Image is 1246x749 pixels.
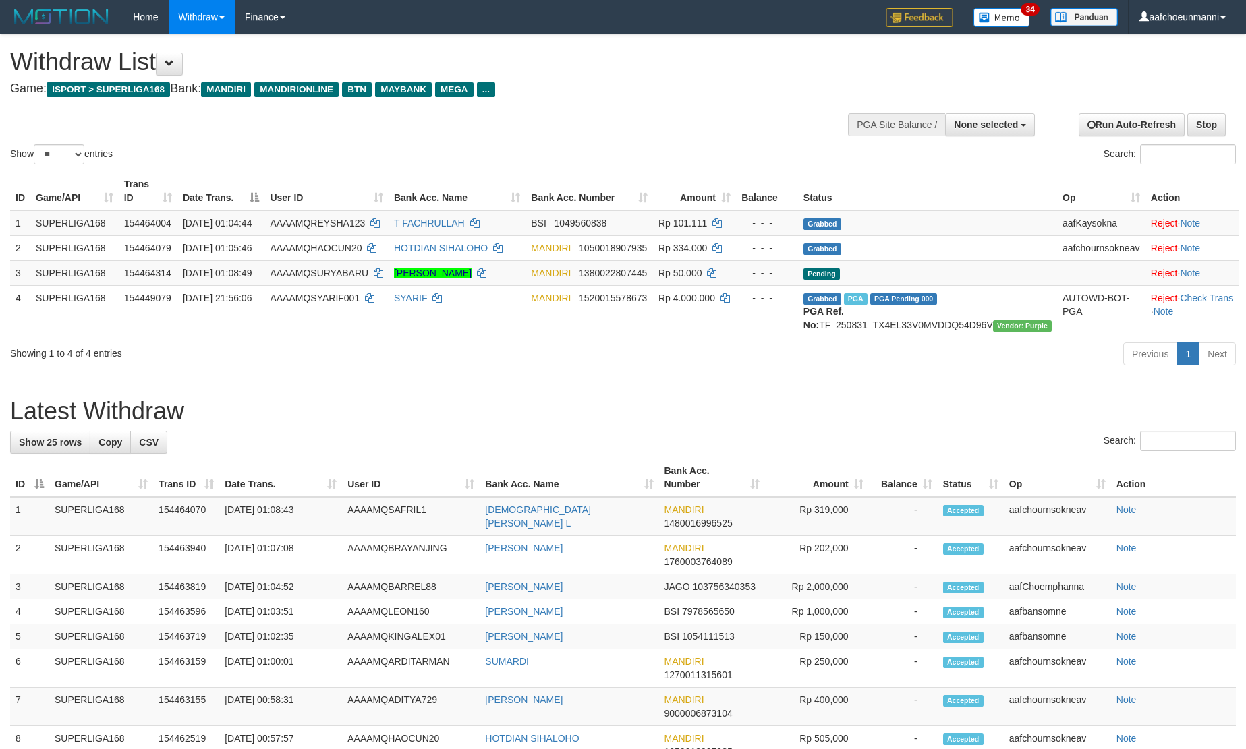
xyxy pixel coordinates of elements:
[658,293,715,303] span: Rp 4.000.000
[1145,235,1239,260] td: ·
[555,218,607,229] span: Copy 1049560838 to clipboard
[1140,431,1236,451] input: Search:
[19,437,82,448] span: Show 25 rows
[153,688,219,726] td: 154463155
[389,172,526,210] th: Bank Acc. Name: activate to sort column ascending
[49,649,153,688] td: SUPERLIGA168
[869,497,938,536] td: -
[49,599,153,624] td: SUPERLIGA168
[943,733,984,745] span: Accepted
[943,607,984,618] span: Accepted
[803,243,841,255] span: Grabbed
[943,695,984,707] span: Accepted
[10,7,113,27] img: MOTION_logo.png
[658,268,702,278] span: Rp 50.000
[342,649,480,688] td: AAAAMQARDITARMAN
[1111,458,1236,497] th: Action
[1123,342,1177,365] a: Previous
[803,218,841,230] span: Grabbed
[869,574,938,599] td: -
[1004,599,1111,624] td: aafbansomne
[1004,536,1111,574] td: aafchournsokneav
[682,631,735,642] span: Copy 1054111513 to clipboard
[34,144,84,164] select: Showentries
[803,268,840,280] span: Pending
[765,536,869,574] td: Rp 202,000
[1116,694,1137,705] a: Note
[1151,243,1178,253] a: Reject
[741,291,793,305] div: - - -
[10,172,30,210] th: ID
[219,497,342,536] td: [DATE] 01:08:43
[485,606,563,617] a: [PERSON_NAME]
[10,285,30,337] td: 4
[741,216,793,230] div: - - -
[270,243,362,253] span: AAAAMQHAOCUN20
[219,599,342,624] td: [DATE] 01:03:51
[658,218,707,229] span: Rp 101.111
[659,458,765,497] th: Bank Acc. Number: activate to sort column ascending
[579,268,647,278] span: Copy 1380022807445 to clipboard
[682,606,735,617] span: Copy 7978565650 to clipboard
[1004,574,1111,599] td: aafChoemphanna
[664,694,704,705] span: MANDIRI
[1199,342,1236,365] a: Next
[844,293,868,305] span: Marked by aafchoeunmanni
[1116,543,1137,553] a: Note
[219,458,342,497] th: Date Trans.: activate to sort column ascending
[1004,649,1111,688] td: aafchournsokneav
[664,504,704,515] span: MANDIRI
[480,458,658,497] th: Bank Acc. Name: activate to sort column ascending
[49,536,153,574] td: SUPERLIGA168
[1104,144,1236,164] label: Search:
[219,624,342,649] td: [DATE] 01:02:35
[10,599,49,624] td: 4
[870,293,938,305] span: PGA Pending
[153,497,219,536] td: 154464070
[124,268,171,278] span: 154464314
[342,599,480,624] td: AAAAMQLEON160
[869,458,938,497] th: Balance: activate to sort column ascending
[264,172,389,210] th: User ID: activate to sort column ascending
[848,113,945,136] div: PGA Site Balance /
[270,268,368,278] span: AAAAMQSURYABARU
[803,306,844,330] b: PGA Ref. No:
[869,599,938,624] td: -
[375,82,432,97] span: MAYBANK
[183,293,252,303] span: [DATE] 21:56:06
[945,113,1035,136] button: None selected
[219,649,342,688] td: [DATE] 01:00:01
[485,631,563,642] a: [PERSON_NAME]
[10,431,90,454] a: Show 25 rows
[342,624,480,649] td: AAAAMQKINGALEX01
[10,341,509,360] div: Showing 1 to 4 of 4 entries
[10,497,49,536] td: 1
[531,218,546,229] span: BSI
[1180,293,1233,303] a: Check Trans
[531,243,571,253] span: MANDIRI
[10,398,1236,425] h1: Latest Withdraw
[153,599,219,624] td: 154463596
[765,599,869,624] td: Rp 1,000,000
[270,218,365,229] span: AAAAMQREYSHA123
[1004,497,1111,536] td: aafchournsokneav
[943,505,984,516] span: Accepted
[869,536,938,574] td: -
[664,543,704,553] span: MANDIRI
[10,624,49,649] td: 5
[664,733,704,744] span: MANDIRI
[183,268,252,278] span: [DATE] 01:08:49
[485,543,563,553] a: [PERSON_NAME]
[1145,285,1239,337] td: · ·
[183,218,252,229] span: [DATE] 01:04:44
[394,268,472,278] a: [PERSON_NAME]
[943,543,984,555] span: Accepted
[664,631,680,642] span: BSI
[153,536,219,574] td: 154463940
[526,172,653,210] th: Bank Acc. Number: activate to sort column ascending
[943,582,984,593] span: Accepted
[973,8,1030,27] img: Button%20Memo.svg
[658,243,707,253] span: Rp 334.000
[49,688,153,726] td: SUPERLIGA168
[886,8,953,27] img: Feedback.jpg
